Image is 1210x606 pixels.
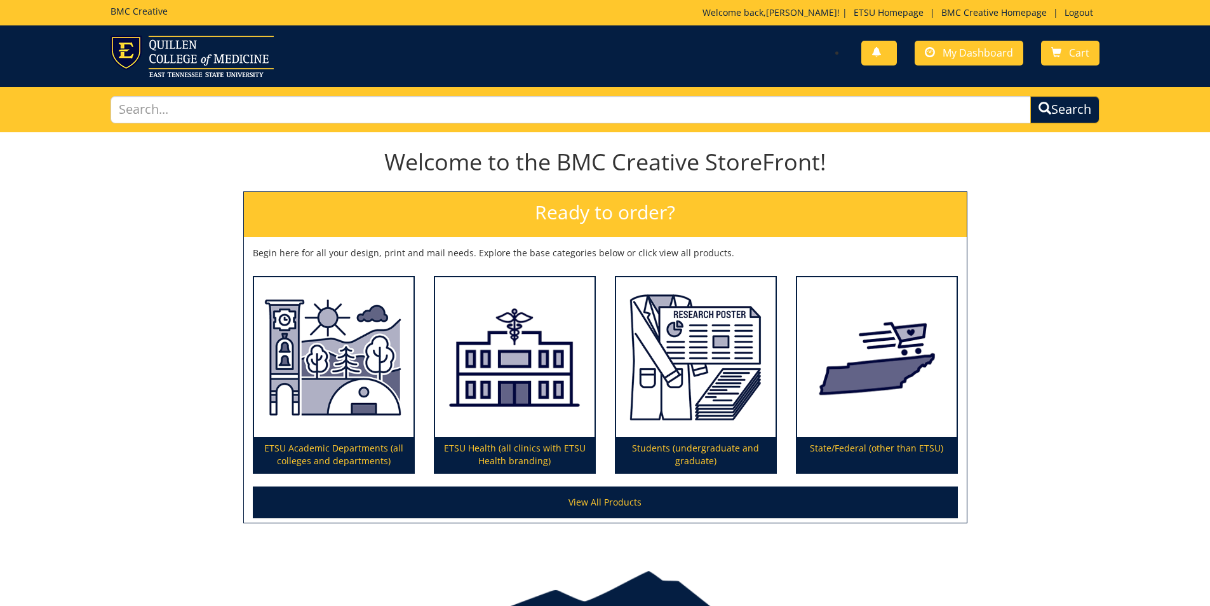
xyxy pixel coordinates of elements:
a: [PERSON_NAME] [766,6,837,18]
a: ETSU Homepage [847,6,930,18]
h2: Ready to order? [244,192,967,237]
button: Search [1030,96,1099,123]
a: Cart [1041,41,1099,65]
p: ETSU Health (all clinics with ETSU Health branding) [435,437,595,472]
img: ETSU Academic Departments (all colleges and departments) [254,277,413,437]
p: Students (undergraduate and graduate) [616,437,776,472]
h1: Welcome to the BMC Creative StoreFront! [243,149,967,175]
a: My Dashboard [915,41,1023,65]
img: State/Federal (other than ETSU) [797,277,957,437]
p: State/Federal (other than ETSU) [797,437,957,472]
img: Students (undergraduate and graduate) [616,277,776,437]
p: Begin here for all your design, print and mail needs. Explore the base categories below or click ... [253,247,958,259]
h5: BMC Creative [111,6,168,16]
a: ETSU Health (all clinics with ETSU Health branding) [435,277,595,473]
p: ETSU Academic Departments (all colleges and departments) [254,437,413,472]
span: My Dashboard [943,46,1013,60]
a: ETSU Academic Departments (all colleges and departments) [254,277,413,473]
a: View All Products [253,486,958,518]
a: BMC Creative Homepage [935,6,1053,18]
input: Search... [111,96,1032,123]
a: Students (undergraduate and graduate) [616,277,776,473]
p: Welcome back, ! | | | [702,6,1099,19]
a: Logout [1058,6,1099,18]
a: State/Federal (other than ETSU) [797,277,957,473]
img: ETSU Health (all clinics with ETSU Health branding) [435,277,595,437]
img: ETSU logo [111,36,274,77]
span: Cart [1069,46,1089,60]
